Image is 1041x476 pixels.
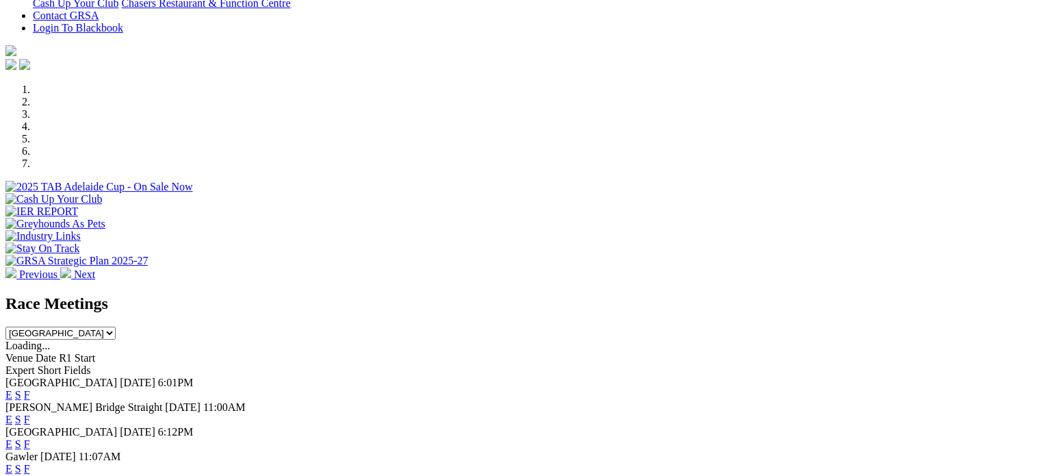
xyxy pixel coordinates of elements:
[5,295,1036,313] h2: Race Meetings
[33,22,123,34] a: Login To Blackbook
[5,193,102,205] img: Cash Up Your Club
[24,389,30,401] a: F
[19,268,57,280] span: Previous
[5,45,16,56] img: logo-grsa-white.png
[120,426,155,438] span: [DATE]
[24,414,30,425] a: F
[33,10,99,21] a: Contact GRSA
[36,352,56,364] span: Date
[59,352,95,364] span: R1 Start
[5,181,193,193] img: 2025 TAB Adelaide Cup - On Sale Now
[5,230,81,242] img: Industry Links
[5,438,12,450] a: E
[5,59,16,70] img: facebook.svg
[203,401,246,413] span: 11:00AM
[24,438,30,450] a: F
[5,389,12,401] a: E
[79,451,121,462] span: 11:07AM
[15,414,21,425] a: S
[165,401,201,413] span: [DATE]
[60,267,71,278] img: chevron-right-pager-white.svg
[15,438,21,450] a: S
[38,364,62,376] span: Short
[15,389,21,401] a: S
[40,451,76,462] span: [DATE]
[5,255,148,267] img: GRSA Strategic Plan 2025-27
[74,268,95,280] span: Next
[158,377,194,388] span: 6:01PM
[5,414,12,425] a: E
[24,463,30,475] a: F
[5,426,117,438] span: [GEOGRAPHIC_DATA]
[5,268,60,280] a: Previous
[5,364,35,376] span: Expert
[120,377,155,388] span: [DATE]
[5,463,12,475] a: E
[5,242,79,255] img: Stay On Track
[5,205,78,218] img: IER REPORT
[5,340,50,351] span: Loading...
[60,268,95,280] a: Next
[5,451,38,462] span: Gawler
[19,59,30,70] img: twitter.svg
[64,364,90,376] span: Fields
[5,267,16,278] img: chevron-left-pager-white.svg
[5,352,33,364] span: Venue
[5,218,105,230] img: Greyhounds As Pets
[5,401,162,413] span: [PERSON_NAME] Bridge Straight
[15,463,21,475] a: S
[5,377,117,388] span: [GEOGRAPHIC_DATA]
[158,426,194,438] span: 6:12PM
